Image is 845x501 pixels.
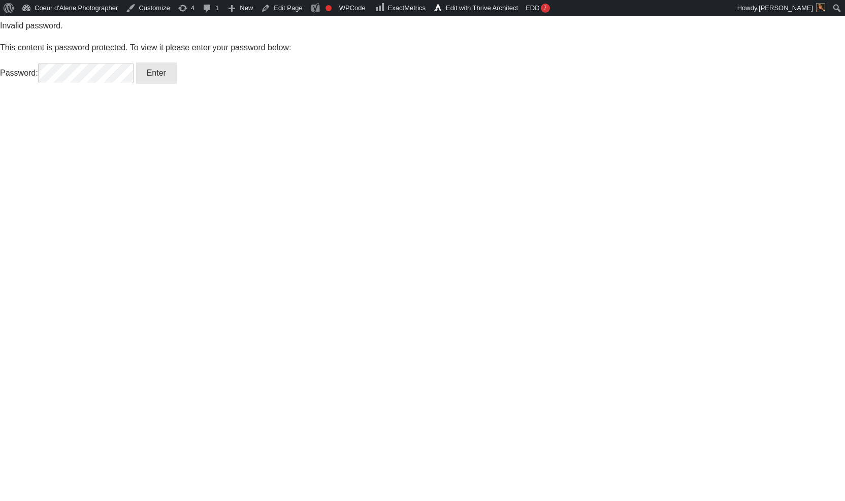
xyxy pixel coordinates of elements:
div: Focus keyphrase not set [326,5,332,11]
input: Password: [38,63,134,84]
div: 7 [541,4,550,13]
input: Enter [136,62,177,84]
span: [PERSON_NAME] [759,4,813,12]
span: ExactMetrics [388,4,426,12]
